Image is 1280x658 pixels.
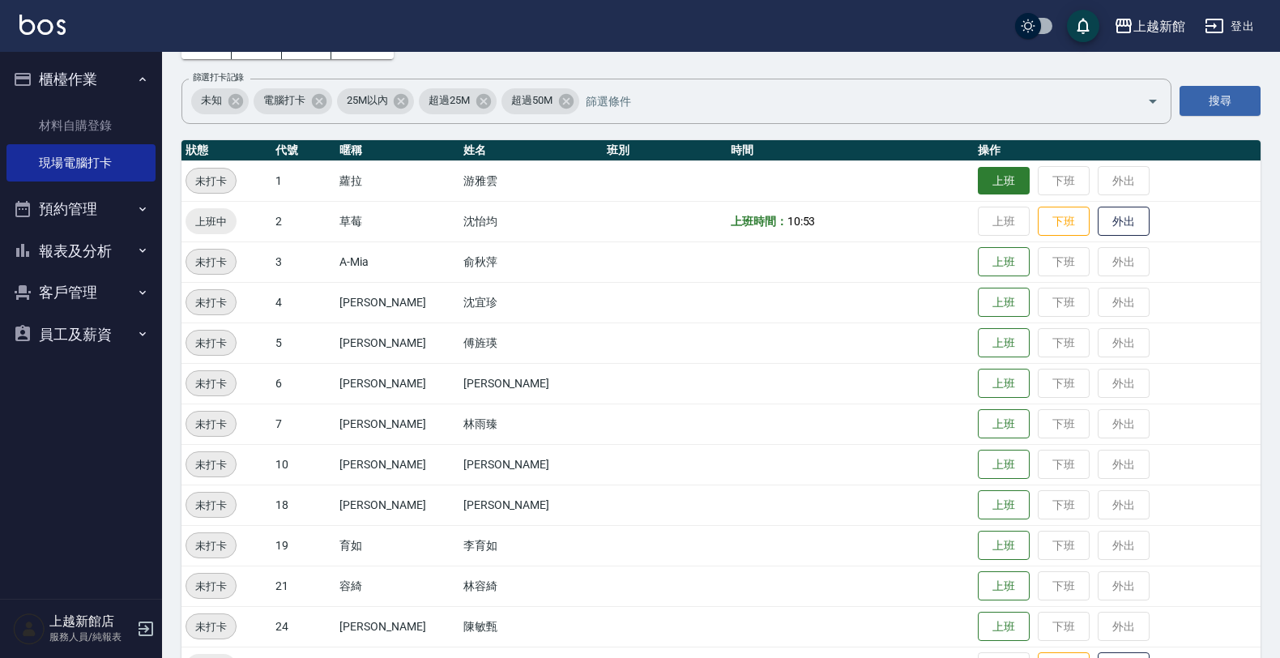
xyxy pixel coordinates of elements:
td: 2 [271,201,335,241]
span: 未打卡 [186,294,236,311]
td: [PERSON_NAME] [459,444,604,485]
button: 上班 [978,328,1030,358]
th: 時間 [727,140,974,161]
button: 上班 [978,450,1030,480]
td: 21 [271,566,335,606]
button: Open [1140,88,1166,114]
img: Person [13,613,45,645]
th: 暱稱 [335,140,459,161]
td: 1 [271,160,335,201]
label: 篩選打卡記錄 [193,71,244,83]
button: 上班 [978,531,1030,561]
button: save [1067,10,1099,42]
span: 未打卡 [186,618,236,635]
button: 上班 [978,612,1030,642]
button: 上班 [978,571,1030,601]
span: 未知 [191,92,232,109]
span: 25M以內 [337,92,398,109]
td: 育如 [335,525,459,566]
th: 狀態 [181,140,271,161]
button: 櫃檯作業 [6,58,156,100]
div: 上越新館 [1133,16,1185,36]
span: 超過25M [419,92,480,109]
td: 陳敏甄 [459,606,604,647]
button: 上班 [978,369,1030,399]
button: 上班 [978,288,1030,318]
span: 未打卡 [186,254,236,271]
td: A-Mia [335,241,459,282]
td: 7 [271,404,335,444]
button: 上越新館 [1107,10,1192,43]
td: [PERSON_NAME] [335,606,459,647]
button: 報表及分析 [6,230,156,272]
th: 班別 [603,140,727,161]
span: 未打卡 [186,456,236,473]
button: 登出 [1198,11,1261,41]
button: 上班 [978,167,1030,195]
span: 未打卡 [186,335,236,352]
td: 蘿拉 [335,160,459,201]
td: 3 [271,241,335,282]
button: 搜尋 [1180,86,1261,116]
span: 未打卡 [186,497,236,514]
td: 10 [271,444,335,485]
td: 傅旌瑛 [459,323,604,363]
h5: 上越新館店 [49,613,132,630]
td: 容綺 [335,566,459,606]
td: 俞秋萍 [459,241,604,282]
img: Logo [19,15,66,35]
button: 預約管理 [6,188,156,230]
span: 10:53 [787,215,816,228]
th: 操作 [974,140,1261,161]
td: [PERSON_NAME] [335,485,459,525]
td: 4 [271,282,335,323]
b: 上班時間： [731,215,787,228]
div: 25M以內 [337,88,415,114]
span: 未打卡 [186,416,236,433]
span: 未打卡 [186,375,236,392]
div: 超過25M [419,88,497,114]
td: [PERSON_NAME] [335,363,459,404]
button: 上班 [978,247,1030,277]
td: 李育如 [459,525,604,566]
td: [PERSON_NAME] [335,444,459,485]
td: 林容綺 [459,566,604,606]
span: 未打卡 [186,537,236,554]
div: 未知 [191,88,249,114]
td: [PERSON_NAME] [335,282,459,323]
a: 現場電腦打卡 [6,144,156,182]
button: 客戶管理 [6,271,156,314]
button: 上班 [978,409,1030,439]
input: 篩選條件 [582,87,1119,115]
span: 未打卡 [186,173,236,190]
span: 超過50M [501,92,562,109]
td: 草莓 [335,201,459,241]
th: 姓名 [459,140,604,161]
span: 上班中 [186,213,237,230]
td: 林雨臻 [459,404,604,444]
td: [PERSON_NAME] [335,404,459,444]
th: 代號 [271,140,335,161]
span: 未打卡 [186,578,236,595]
td: [PERSON_NAME] [459,485,604,525]
td: [PERSON_NAME] [335,323,459,363]
span: 電腦打卡 [254,92,315,109]
td: [PERSON_NAME] [459,363,604,404]
p: 服務人員/純報表 [49,630,132,644]
td: 5 [271,323,335,363]
td: 游雅雲 [459,160,604,201]
td: 沈怡均 [459,201,604,241]
div: 電腦打卡 [254,88,332,114]
td: 18 [271,485,335,525]
div: 超過50M [501,88,579,114]
button: 上班 [978,490,1030,520]
td: 24 [271,606,335,647]
td: 19 [271,525,335,566]
a: 材料自購登錄 [6,107,156,144]
button: 下班 [1038,207,1090,237]
td: 沈宜珍 [459,282,604,323]
td: 6 [271,363,335,404]
button: 員工及薪資 [6,314,156,356]
button: 外出 [1098,207,1150,237]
